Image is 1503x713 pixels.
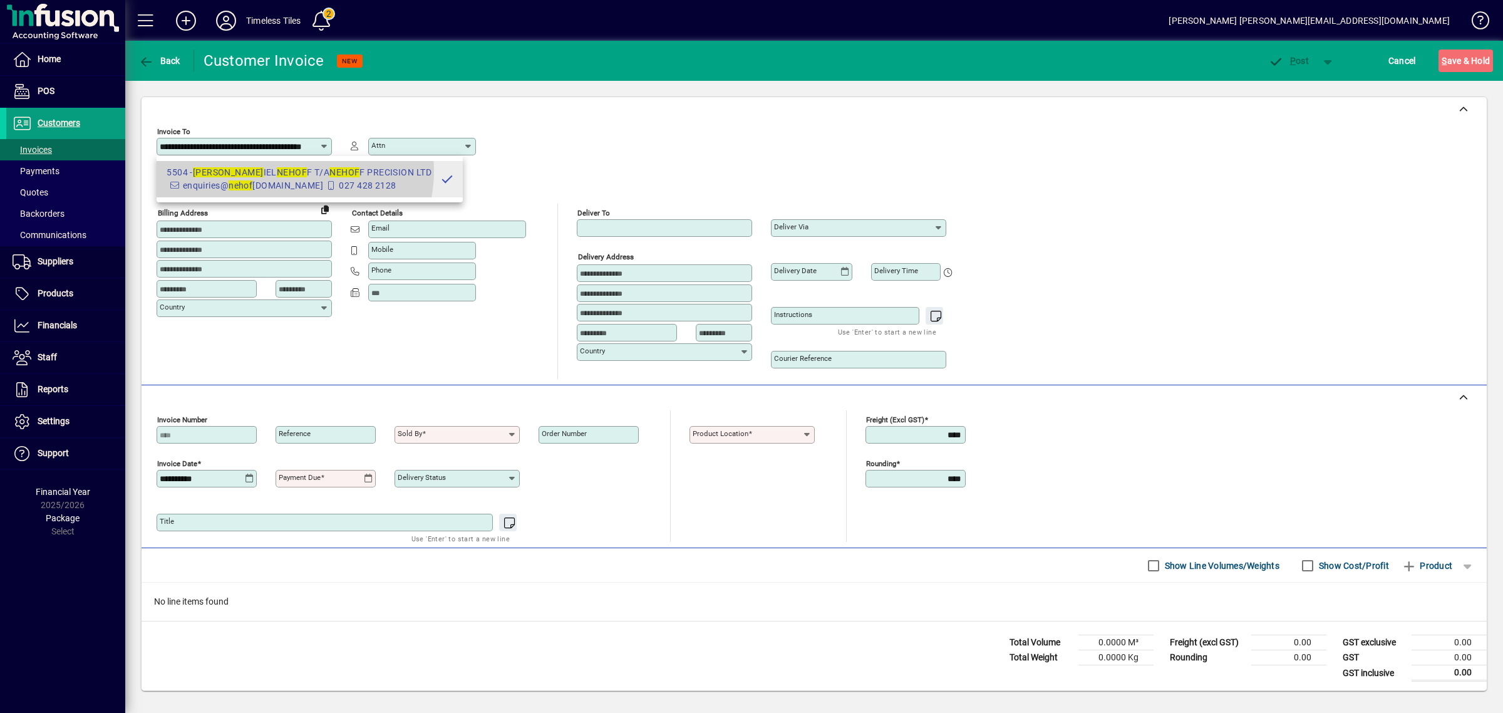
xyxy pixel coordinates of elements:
[157,459,197,468] mat-label: Invoice date
[13,209,65,219] span: Backorders
[1268,56,1309,66] span: ost
[1003,650,1078,665] td: Total Weight
[125,49,194,72] app-page-header-button: Back
[6,246,125,278] a: Suppliers
[6,160,125,182] a: Payments
[1290,56,1296,66] span: P
[142,583,1487,621] div: No line items found
[38,256,73,266] span: Suppliers
[38,448,69,458] span: Support
[206,9,246,32] button: Profile
[1316,559,1389,572] label: Show Cost/Profit
[1169,11,1450,31] div: [PERSON_NAME] [PERSON_NAME][EMAIL_ADDRESS][DOMAIN_NAME]
[160,517,174,526] mat-label: Title
[1162,559,1279,572] label: Show Line Volumes/Weights
[1462,3,1487,43] a: Knowledge Base
[38,288,73,298] span: Products
[13,230,86,240] span: Communications
[1336,635,1412,650] td: GST exclusive
[6,139,125,160] a: Invoices
[6,182,125,203] a: Quotes
[157,127,190,136] mat-label: Invoice To
[46,513,80,523] span: Package
[1402,556,1452,576] span: Product
[1412,665,1487,681] td: 0.00
[13,166,59,176] span: Payments
[1251,650,1326,665] td: 0.00
[6,224,125,246] a: Communications
[6,44,125,75] a: Home
[13,187,48,197] span: Quotes
[371,245,393,254] mat-label: Mobile
[166,9,206,32] button: Add
[1385,49,1419,72] button: Cancel
[6,406,125,437] a: Settings
[138,56,180,66] span: Back
[6,310,125,341] a: Financials
[580,346,605,355] mat-label: Country
[38,320,77,330] span: Financials
[38,86,54,96] span: POS
[38,118,80,128] span: Customers
[38,352,57,362] span: Staff
[1412,635,1487,650] td: 0.00
[204,51,324,71] div: Customer Invoice
[1078,635,1154,650] td: 0.0000 M³
[279,473,321,482] mat-label: Payment due
[1336,665,1412,681] td: GST inclusive
[1442,51,1490,71] span: ave & Hold
[774,266,817,275] mat-label: Delivery date
[1262,49,1315,72] button: Post
[1336,650,1412,665] td: GST
[6,76,125,107] a: POS
[398,473,446,482] mat-label: Delivery status
[1078,650,1154,665] td: 0.0000 Kg
[6,203,125,224] a: Backorders
[774,222,808,231] mat-label: Deliver via
[1003,635,1078,650] td: Total Volume
[1388,51,1416,71] span: Cancel
[398,429,422,438] mat-label: Sold by
[36,487,90,497] span: Financial Year
[6,342,125,373] a: Staff
[6,438,125,469] a: Support
[315,199,335,219] button: Copy to Delivery address
[693,429,748,438] mat-label: Product location
[135,49,183,72] button: Back
[160,303,185,311] mat-label: Country
[866,459,896,468] mat-label: Rounding
[1164,650,1251,665] td: Rounding
[371,266,391,274] mat-label: Phone
[866,415,924,424] mat-label: Freight (excl GST)
[874,266,918,275] mat-label: Delivery time
[1164,635,1251,650] td: Freight (excl GST)
[411,531,510,546] mat-hint: Use 'Enter' to start a new line
[838,325,936,339] mat-hint: Use 'Enter' to start a new line
[38,384,68,394] span: Reports
[371,141,385,150] mat-label: Attn
[342,57,358,65] span: NEW
[1251,635,1326,650] td: 0.00
[6,278,125,310] a: Products
[774,310,812,319] mat-label: Instructions
[157,415,207,424] mat-label: Invoice number
[38,54,61,64] span: Home
[1442,56,1447,66] span: S
[774,354,832,363] mat-label: Courier Reference
[38,416,70,426] span: Settings
[371,224,390,232] mat-label: Email
[542,429,587,438] mat-label: Order number
[1395,554,1459,577] button: Product
[1438,49,1493,72] button: Save & Hold
[1412,650,1487,665] td: 0.00
[577,209,610,217] mat-label: Deliver To
[279,429,311,438] mat-label: Reference
[246,11,301,31] div: Timeless Tiles
[13,145,52,155] span: Invoices
[6,374,125,405] a: Reports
